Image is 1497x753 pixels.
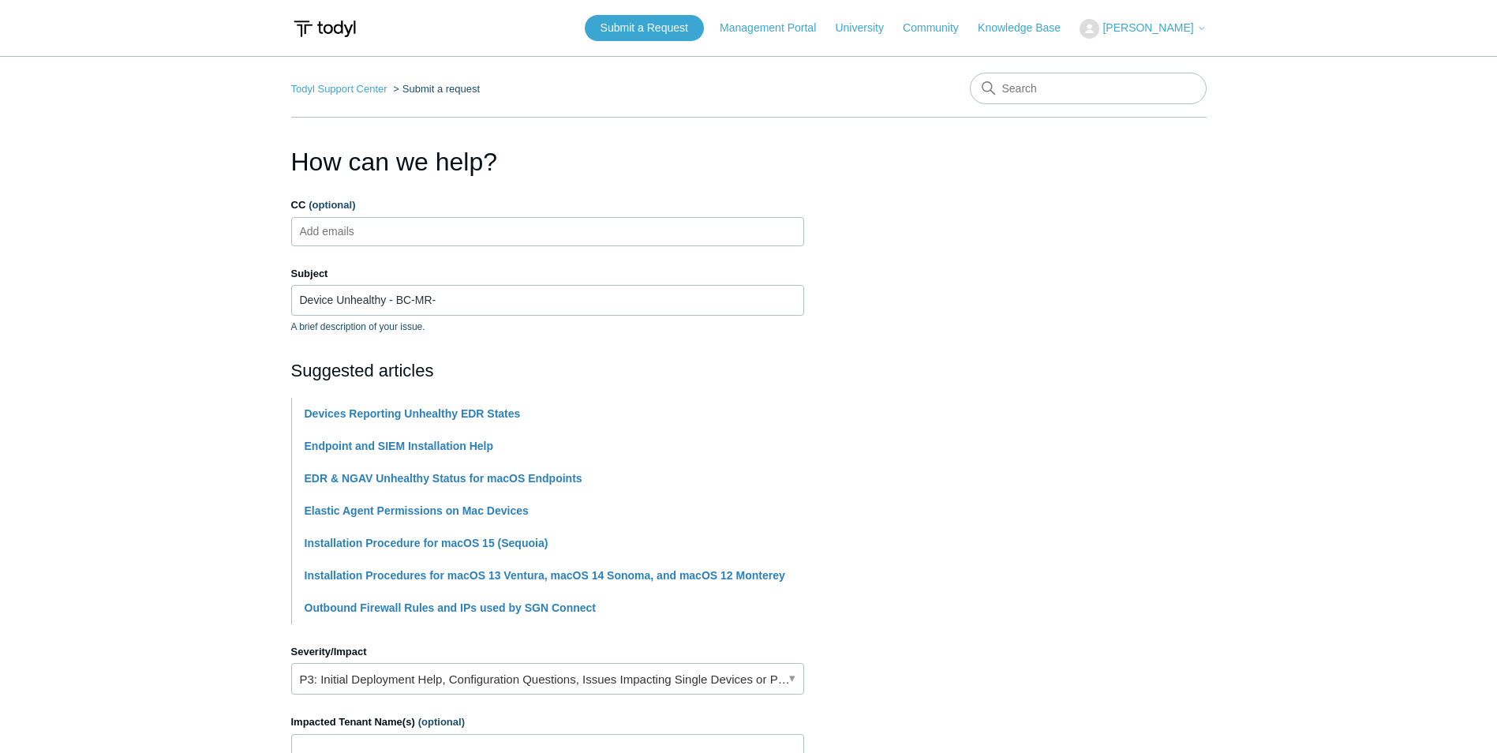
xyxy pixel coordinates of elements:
a: Outbound Firewall Rules and IPs used by SGN Connect [305,601,597,614]
a: University [835,20,899,36]
a: Elastic Agent Permissions on Mac Devices [305,504,529,517]
span: [PERSON_NAME] [1102,21,1193,34]
a: Management Portal [720,20,832,36]
input: Search [970,73,1207,104]
img: Todyl Support Center Help Center home page [291,14,358,43]
a: Installation Procedure for macOS 15 (Sequoia) [305,537,548,549]
a: EDR & NGAV Unhealthy Status for macOS Endpoints [305,472,582,485]
span: (optional) [309,199,355,211]
label: CC [291,197,804,213]
a: Devices Reporting Unhealthy EDR States [305,407,521,420]
a: Submit a Request [585,15,704,41]
p: A brief description of your issue. [291,320,804,334]
li: Todyl Support Center [291,83,391,95]
h2: Suggested articles [291,358,804,384]
li: Submit a request [390,83,480,95]
a: P3: Initial Deployment Help, Configuration Questions, Issues Impacting Single Devices or Past Out... [291,663,804,695]
button: [PERSON_NAME] [1080,19,1206,39]
h1: How can we help? [291,143,804,181]
a: Community [903,20,975,36]
a: Endpoint and SIEM Installation Help [305,440,494,452]
label: Subject [291,266,804,282]
a: Todyl Support Center [291,83,387,95]
input: Add emails [294,219,387,243]
a: Installation Procedures for macOS 13 Ventura, macOS 14 Sonoma, and macOS 12 Monterey [305,569,785,582]
span: (optional) [418,716,465,728]
label: Impacted Tenant Name(s) [291,714,804,730]
a: Knowledge Base [978,20,1076,36]
label: Severity/Impact [291,644,804,660]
